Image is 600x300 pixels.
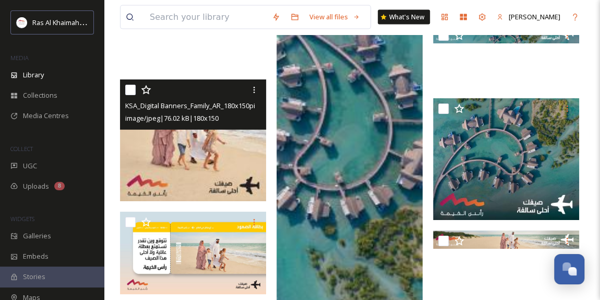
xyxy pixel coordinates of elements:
[378,10,430,25] a: What's New
[125,100,270,110] span: KSA_Digital Banners_Family_AR_180x150pix.jpg
[120,212,266,294] img: KSA_Digital Banners_Family_AR_1920x1080pix.jpg
[23,251,49,261] span: Embeds
[23,70,44,80] span: Library
[10,145,33,153] span: COLLECT
[23,161,37,171] span: UGC
[17,17,27,28] img: Logo_RAKTDA_RGB-01.png
[23,272,45,282] span: Stories
[32,17,180,27] span: Ras Al Khaimah Tourism Development Authority
[125,113,219,123] span: image/jpeg | 76.02 kB | 180 x 150
[145,6,267,29] input: Search your library
[304,7,365,27] a: View all files
[491,7,566,27] a: [PERSON_NAME]
[554,254,584,284] button: Open Chat
[23,90,57,100] span: Collections
[433,98,579,220] img: KSA_Digital Banners_Hospitality_AR_336x280pix.jpg
[23,231,51,241] span: Galleries
[10,215,34,223] span: WIDGETS
[54,182,65,190] div: 8
[509,12,560,21] span: [PERSON_NAME]
[23,181,49,191] span: Uploads
[10,54,29,62] span: MEDIA
[23,111,69,121] span: Media Centres
[120,79,266,201] img: KSA_Digital Banners_Family_AR_180x150pix.jpg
